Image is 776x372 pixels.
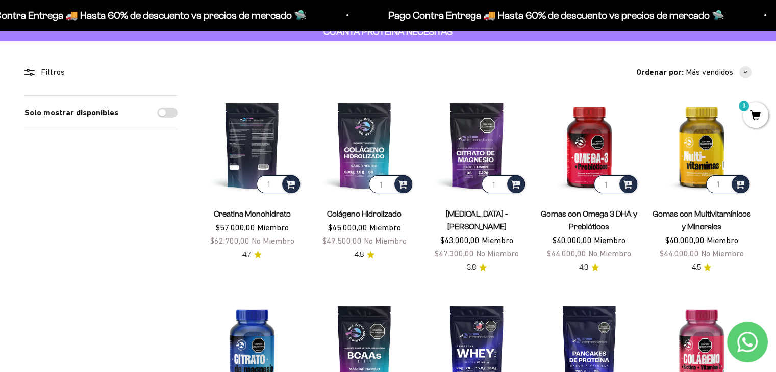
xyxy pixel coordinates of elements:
[322,236,362,245] span: $49.500,00
[700,249,743,258] span: No Miembro
[541,209,637,231] a: Gomas con Omega 3 DHA y Prebióticos
[594,235,625,245] span: Miembro
[636,66,684,79] span: Ordenar por:
[435,249,474,258] span: $47.300,00
[369,223,401,232] span: Miembro
[446,209,508,231] a: [MEDICAL_DATA] - [PERSON_NAME]
[691,262,711,273] a: 4.54.5 de 5.0 estrellas
[440,235,480,245] span: $43.000,00
[686,66,733,79] span: Más vendidos
[553,235,592,245] span: $40.000,00
[547,249,586,258] span: $44.000,00
[252,236,294,245] span: No Miembro
[743,111,768,122] a: 0
[24,106,118,119] label: Solo mostrar disponibles
[364,236,407,245] span: No Miembro
[242,249,251,260] span: 4.7
[482,235,513,245] span: Miembro
[327,209,402,218] a: Colágeno Hidrolizado
[323,26,453,37] strong: CUANTA PROTEÍNA NECESITAS
[386,7,722,23] p: Pago Contra Entrega 🚚 Hasta 60% de descuento vs precios de mercado 🛸
[467,262,476,273] span: 3.8
[686,66,752,79] button: Más vendidos
[588,249,631,258] span: No Miembro
[738,100,750,112] mark: 0
[706,235,738,245] span: Miembro
[467,262,487,273] a: 3.83.8 de 5.0 estrellas
[579,262,599,273] a: 4.34.3 de 5.0 estrellas
[24,66,178,79] div: Filtros
[691,262,700,273] span: 4.5
[652,209,750,231] a: Gomas con Multivitamínicos y Minerales
[202,95,302,195] img: Creatina Monohidrato
[659,249,698,258] span: $44.000,00
[328,223,367,232] span: $45.000,00
[242,249,262,260] a: 4.74.7 de 5.0 estrellas
[257,223,289,232] span: Miembro
[355,249,364,260] span: 4.8
[665,235,704,245] span: $40.000,00
[355,249,374,260] a: 4.84.8 de 5.0 estrellas
[216,223,255,232] span: $57.000,00
[214,209,291,218] a: Creatina Monohidrato
[579,262,588,273] span: 4.3
[476,249,519,258] span: No Miembro
[210,236,249,245] span: $62.700,00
